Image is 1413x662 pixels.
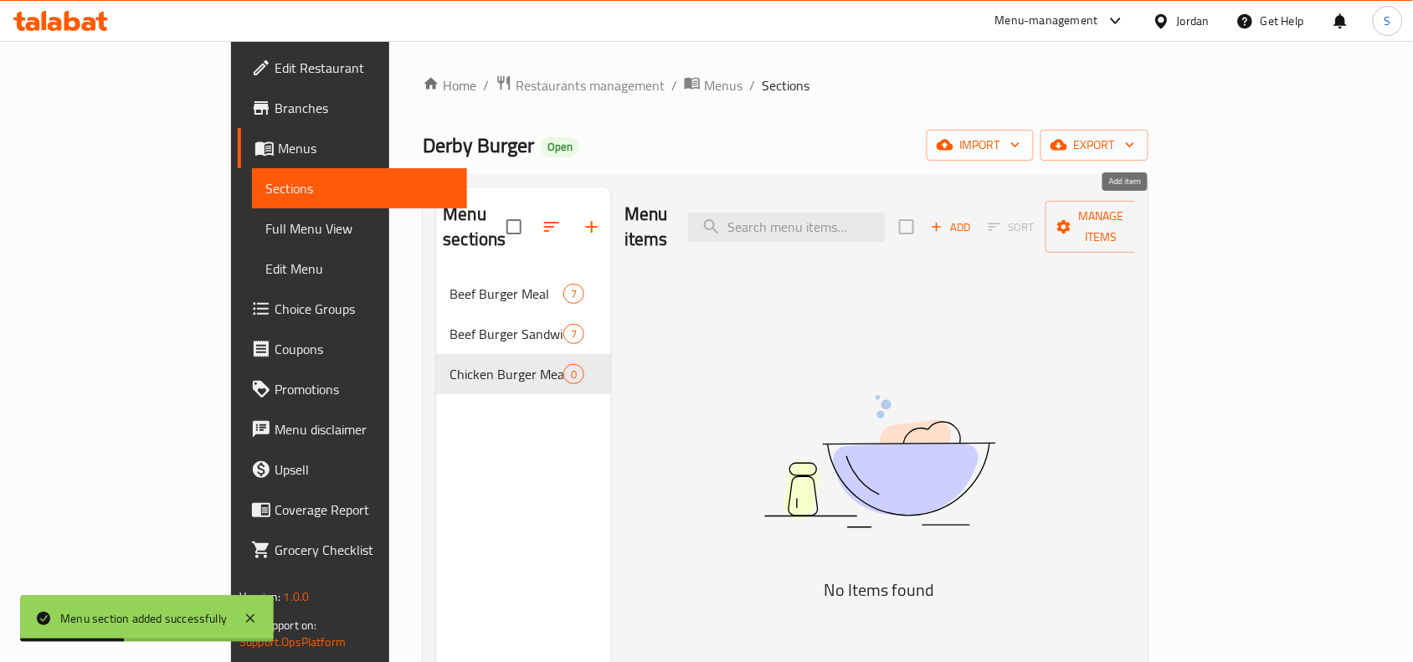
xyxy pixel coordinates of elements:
[238,449,467,490] a: Upsell
[423,126,534,164] span: Derby Burger
[671,75,677,95] li: /
[239,614,316,636] span: Get support on:
[436,354,611,394] div: Chicken Burger Meal0
[252,208,467,249] a: Full Menu View
[238,490,467,530] a: Coverage Report
[275,98,454,118] span: Branches
[252,249,467,289] a: Edit Menu
[238,369,467,409] a: Promotions
[60,609,227,628] div: Menu section added successfully
[275,379,454,399] span: Promotions
[564,326,583,342] span: 7
[563,324,584,344] div: items
[436,314,611,354] div: Beef Burger Sandwich7
[671,351,1089,572] img: dish.svg
[275,419,454,439] span: Menu disclaimer
[496,209,532,244] span: Select all sections
[275,299,454,319] span: Choice Groups
[563,284,584,304] div: items
[450,324,563,344] span: Beef Burger Sandwich
[688,213,886,242] input: search
[564,367,583,382] span: 0
[450,284,563,304] span: Beef Burger Meal
[1040,130,1148,161] button: export
[1177,12,1210,30] div: Jordan
[275,540,454,560] span: Grocery Checklist
[238,530,467,570] a: Grocery Checklist
[671,577,1089,603] h5: No Items found
[436,267,611,401] nav: Menu sections
[704,75,742,95] span: Menus
[238,48,467,88] a: Edit Restaurant
[541,137,579,157] div: Open
[978,214,1046,240] span: Sort items
[1385,12,1391,30] span: S
[624,202,668,252] h2: Menu items
[516,75,665,95] span: Restaurants management
[238,289,467,329] a: Choice Groups
[436,274,611,314] div: Beef Burger Meal7
[265,218,454,239] span: Full Menu View
[928,218,974,237] span: Add
[239,631,346,653] a: Support.OpsPlatform
[483,75,489,95] li: /
[265,178,454,198] span: Sections
[1046,201,1158,253] button: Manage items
[275,500,454,520] span: Coverage Report
[1059,206,1144,248] span: Manage items
[924,214,978,240] button: Add
[572,207,612,247] button: Add section
[1054,135,1135,156] span: export
[275,339,454,359] span: Coupons
[443,202,506,252] h2: Menu sections
[995,11,1098,31] div: Menu-management
[284,586,310,608] span: 1.0.0
[278,138,454,158] span: Menus
[238,128,467,168] a: Menus
[238,329,467,369] a: Coupons
[541,140,579,154] span: Open
[450,364,563,384] span: Chicken Burger Meal
[762,75,809,95] span: Sections
[239,586,280,608] span: Version:
[275,459,454,480] span: Upsell
[238,409,467,449] a: Menu disclaimer
[496,74,665,96] a: Restaurants management
[275,58,454,78] span: Edit Restaurant
[684,74,742,96] a: Menus
[265,259,454,279] span: Edit Menu
[940,135,1020,156] span: import
[749,75,755,95] li: /
[927,130,1034,161] button: import
[238,88,467,128] a: Branches
[564,286,583,302] span: 7
[252,168,467,208] a: Sections
[423,74,1148,96] nav: breadcrumb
